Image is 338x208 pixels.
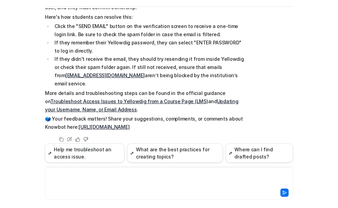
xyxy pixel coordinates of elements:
[127,143,223,163] button: What are the best practices for creating topics?
[45,143,124,163] button: Help me troubleshoot an access issue.
[45,89,244,114] p: More details and troubleshooting steps can be found in the official guidance on and .
[52,39,244,55] li: If they remember their Yellowdig password, they can select "ENTER PASSWORD" to log in directly.
[52,22,244,39] li: Click the "SEND EMAIL" button on the verification screen to receive a one-time login link. Be sur...
[45,115,244,131] p: 🗳️ Your feedback matters! Share your suggestions, compliments, or comments about Knowbot here:
[50,98,208,104] a: Troubleshoot Access Issues to Yellowdig from a Course Page (LMS)
[52,55,244,88] li: If they didn't receive the email, they should try resending it from inside Yellowdig or check the...
[45,13,244,21] p: Here's how students can resolve this:
[79,124,129,130] a: [URL][DOMAIN_NAME]
[65,72,145,78] a: [EMAIL_ADDRESS][DOMAIN_NAME]
[45,98,238,112] a: Updating your Username, Name, or Email Address
[226,143,293,163] button: Where can I find drafted posts?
